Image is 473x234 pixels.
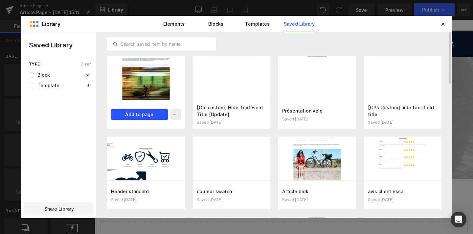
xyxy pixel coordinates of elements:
[84,23,109,30] a: Les vélos
[111,188,181,195] h3: Header standard
[120,23,152,30] a: Revendeurs
[107,40,215,48] input: Search saved item by name
[257,20,300,32] a: Essayer
[282,107,352,114] h3: Présentation vélo
[34,72,50,78] span: Block
[304,25,343,32] div: 07 82 71 18 37
[162,23,196,30] a: Les services
[282,117,352,121] div: Saved [DATE]
[197,188,267,195] h3: couleur swatch
[204,20,253,32] a: Entreprise
[368,120,438,125] div: Saved [DATE]
[368,104,438,117] h3: [GPs Custom] hide text field title
[158,16,190,32] a: Elements
[368,197,438,202] div: Saved [DATE]
[80,62,91,66] span: Clear
[34,83,59,88] span: Template
[200,16,231,32] a: Blocks
[197,104,267,117] h3: [Gp-custom] Hide Text Field Title [Update]
[197,120,267,125] div: Saved [DATE]
[283,16,315,32] a: Saved Library
[29,40,96,50] p: Saved Library
[282,197,352,202] div: Saved [DATE]
[242,16,273,32] a: Templates
[10,12,76,41] img: Shiftbikes
[86,84,91,88] p: 3
[197,197,267,202] div: Saved [DATE]
[451,212,466,227] div: Open Intercom Messenger
[302,19,348,25] div: Contactez nous
[368,188,438,195] h3: avis client essai
[29,62,40,66] span: Type
[282,188,352,195] h3: Article blok
[44,206,74,212] span: Share Library
[111,197,181,202] div: Saved [DATE]
[84,73,91,77] p: 51
[111,109,168,120] button: Add to page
